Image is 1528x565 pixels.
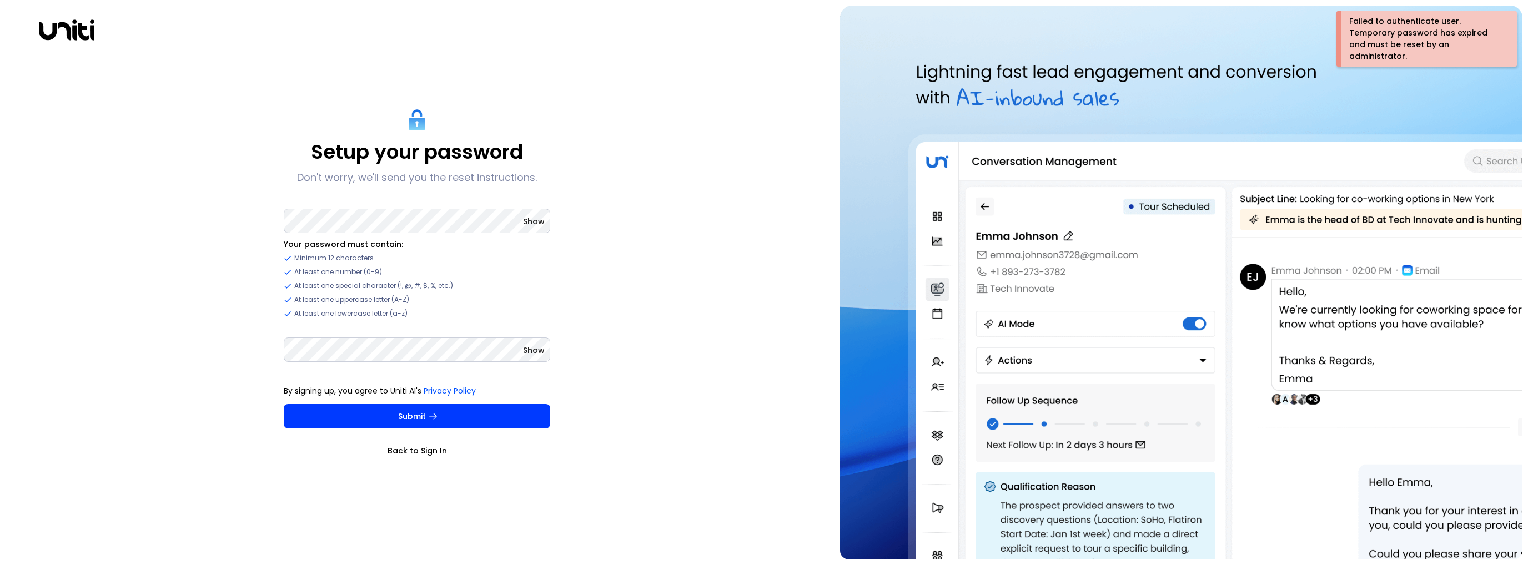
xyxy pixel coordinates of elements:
[294,281,453,291] span: At least one special character (!, @, #, $, %, etc.)
[294,309,408,319] span: At least one lowercase letter (a-z)
[294,295,409,305] span: At least one uppercase letter (A-Z)
[1349,16,1502,62] div: Failed to authenticate user. Temporary password has expired and must be reset by an administrator.
[297,171,537,184] p: Don't worry, we'll send you the reset instructions.
[424,385,476,396] a: Privacy Policy
[523,345,545,356] button: Show
[284,385,550,396] p: By signing up, you agree to Uniti AI's
[284,239,550,250] li: Your password must contain:
[294,267,382,277] span: At least one number (0-9)
[840,6,1522,559] img: auth-hero.png
[294,253,374,263] span: Minimum 12 characters
[523,216,545,227] button: Show
[284,445,550,456] a: Back to Sign In
[311,140,523,164] p: Setup your password
[284,404,550,428] button: Submit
